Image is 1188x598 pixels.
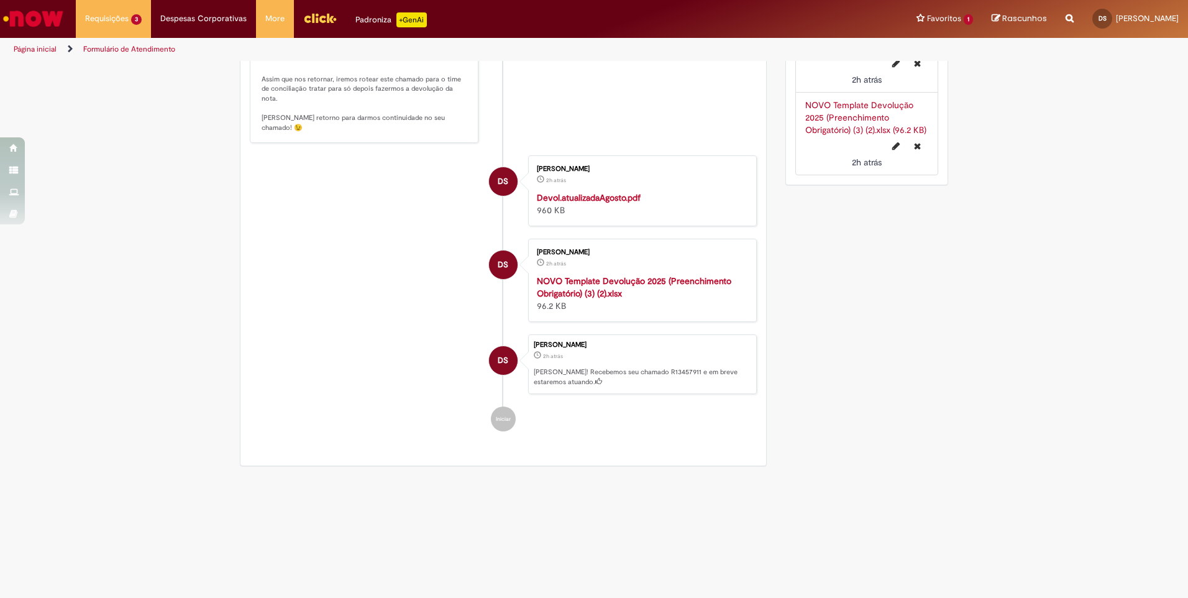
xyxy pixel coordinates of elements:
[543,352,563,360] span: 2h atrás
[852,157,882,168] time: 28/08/2025 13:34:10
[852,74,882,85] time: 28/08/2025 13:37:57
[1,6,65,31] img: ServiceNow
[537,165,744,173] div: [PERSON_NAME]
[131,14,142,25] span: 3
[907,136,928,156] button: Excluir NOVO Template Devolução 2025 (Preenchimento Obrigatório) (3) (2).xlsx
[546,260,566,267] span: 2h atrás
[537,191,744,216] div: 960 KB
[1099,14,1107,22] span: DS
[885,136,907,156] button: Editar nome de arquivo NOVO Template Devolução 2025 (Preenchimento Obrigatório) (3) (2).xlsx
[907,53,928,73] button: Excluir Devol.atualizadaAgosto.pdf
[537,275,731,299] a: NOVO Template Devolução 2025 (Preenchimento Obrigatório) (3) (2).xlsx
[355,12,427,27] div: Padroniza
[489,346,518,375] div: Daniel Santos Da Silva
[303,9,337,27] img: click_logo_yellow_360x200.png
[852,157,882,168] span: 2h atrás
[852,74,882,85] span: 2h atrás
[885,53,907,73] button: Editar nome de arquivo Devol.atualizadaAgosto.pdf
[546,177,566,184] span: 2h atrás
[265,12,285,25] span: More
[396,12,427,27] p: +GenAi
[537,275,744,312] div: 96.2 KB
[1116,13,1179,24] span: [PERSON_NAME]
[498,167,508,196] span: DS
[534,341,750,349] div: [PERSON_NAME]
[546,177,566,184] time: 28/08/2025 13:37:57
[537,192,641,203] a: Devol.atualizadaAgosto.pdf
[250,334,757,394] li: Daniel Santos Da Silva
[992,13,1047,25] a: Rascunhos
[534,367,750,387] p: [PERSON_NAME]! Recebemos seu chamado R13457911 e em breve estaremos atuando.
[498,346,508,375] span: DS
[805,99,926,136] a: NOVO Template Devolução 2025 (Preenchimento Obrigatório) (3) (2).xlsx (96.2 KB)
[489,251,518,279] div: Daniel Santos Da Silva
[543,352,563,360] time: 28/08/2025 13:38:02
[489,167,518,196] div: Daniel Santos Da Silva
[83,44,175,54] a: Formulário de Atendimento
[498,250,508,280] span: DS
[927,12,961,25] span: Favoritos
[537,249,744,256] div: [PERSON_NAME]
[9,38,783,61] ul: Trilhas de página
[14,44,57,54] a: Página inicial
[160,12,247,25] span: Despesas Corporativas
[964,14,973,25] span: 1
[85,12,129,25] span: Requisições
[1002,12,1047,24] span: Rascunhos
